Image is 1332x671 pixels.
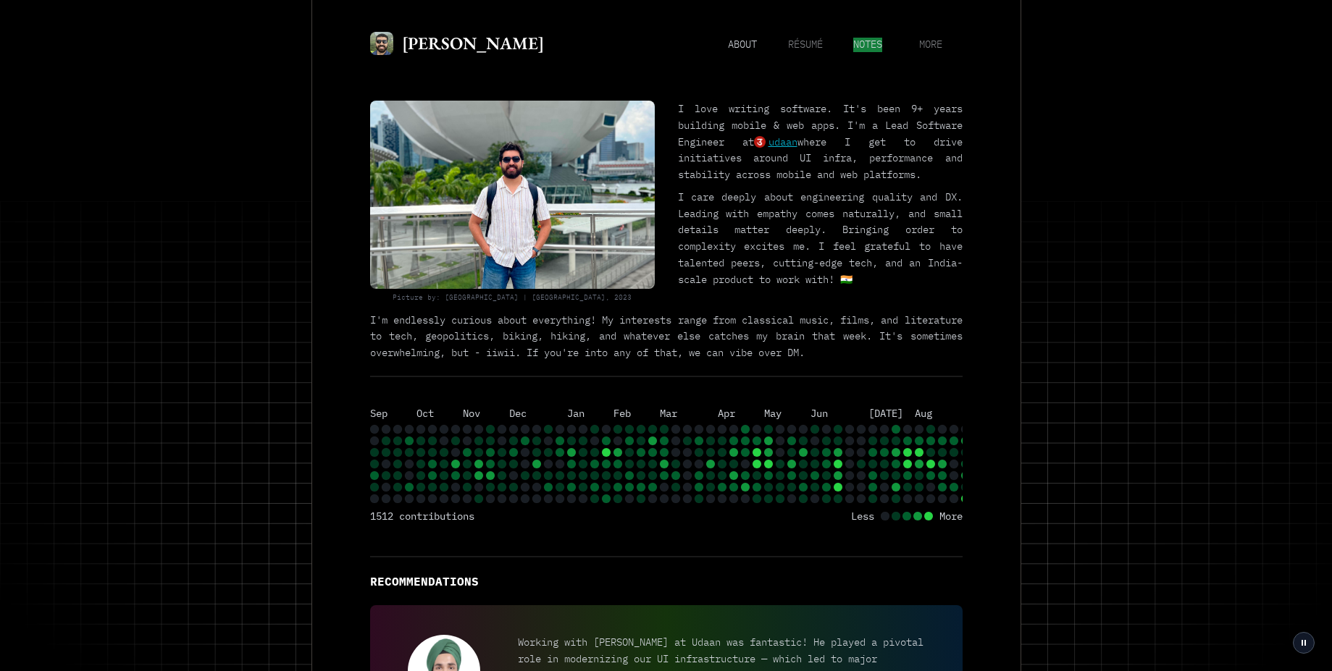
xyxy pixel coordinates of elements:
p: Picture by: [GEOGRAPHIC_DATA] | [GEOGRAPHIC_DATA], 2023 [370,292,655,303]
p: I love writing software. It's been 9+ years building mobile & web apps. I'm a Lead Software Engin... [678,101,963,183]
img: Mihir Karandikar [370,32,393,55]
text: [DATE] [868,407,903,420]
div: 1512 contributions [370,509,474,524]
p: I'm endlessly curious about everything! My interests range from classical music, films, and liter... [370,312,963,361]
text: Jun [810,407,828,420]
span: More [939,509,963,524]
text: May [764,407,782,420]
text: Aug [915,407,932,420]
text: Nov [463,407,480,420]
p: I care deeply about engineering quality and DX. Leading with empathy comes naturally, and small d... [678,189,963,288]
a: Mihir Karandikar[PERSON_NAME] [370,29,544,57]
span: more [919,38,942,52]
span: Less [851,509,874,524]
span: notes [853,38,882,52]
text: Feb [613,407,631,420]
text: Oct [416,407,434,420]
text: Sep [370,407,388,420]
text: Dec [509,407,527,420]
h3: Recommendations [370,572,963,591]
h2: [PERSON_NAME] [402,29,544,57]
button: Pause grid animation [1293,632,1315,654]
span: résumé [788,38,823,52]
nav: Main navigation [711,35,963,52]
a: udaan [754,134,797,151]
span: about [728,38,757,52]
img: udaan logo [754,136,766,148]
text: Jan [567,407,585,420]
text: Apr [718,407,735,420]
text: Mar [660,407,677,420]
